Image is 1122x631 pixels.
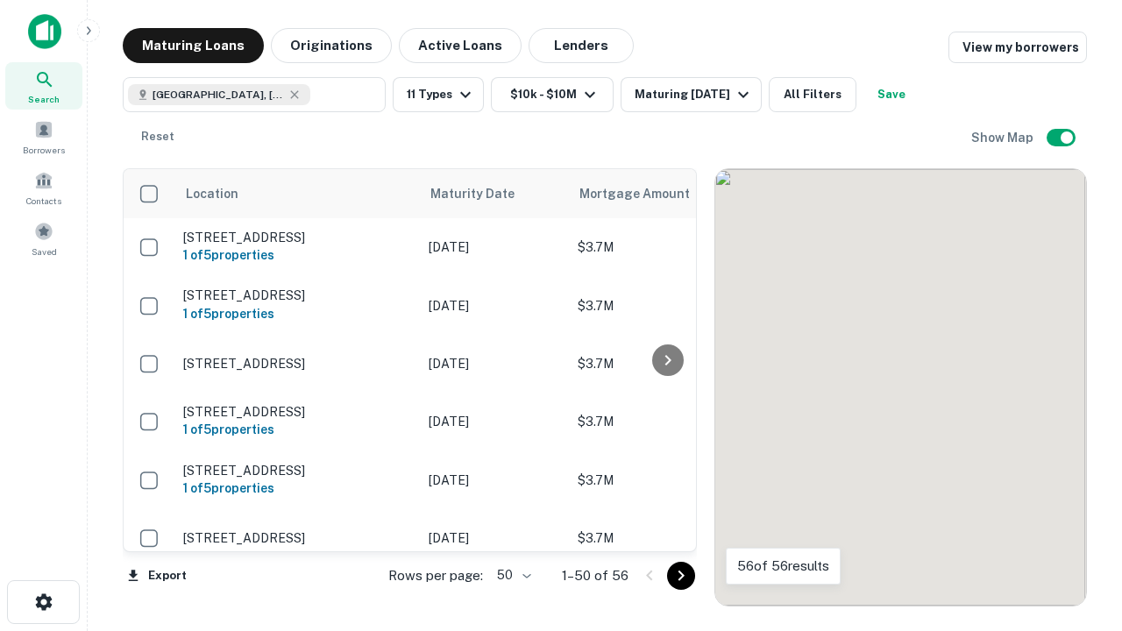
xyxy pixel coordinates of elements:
[183,404,411,420] p: [STREET_ADDRESS]
[28,92,60,106] span: Search
[123,28,264,63] button: Maturing Loans
[429,528,560,548] p: [DATE]
[5,113,82,160] a: Borrowers
[863,77,920,112] button: Save your search to get updates of matches that match your search criteria.
[529,28,634,63] button: Lenders
[183,230,411,245] p: [STREET_ADDRESS]
[32,245,57,259] span: Saved
[621,77,762,112] button: Maturing [DATE]
[430,183,537,204] span: Maturity Date
[153,87,284,103] span: [GEOGRAPHIC_DATA], [GEOGRAPHIC_DATA]
[578,296,753,315] p: $3.7M
[769,77,856,112] button: All Filters
[5,62,82,110] a: Search
[429,471,560,490] p: [DATE]
[123,563,191,589] button: Export
[185,183,238,204] span: Location
[28,14,61,49] img: capitalize-icon.png
[578,354,753,373] p: $3.7M
[491,77,614,112] button: $10k - $10M
[183,479,411,498] h6: 1 of 5 properties
[569,169,762,218] th: Mortgage Amount
[948,32,1087,63] a: View my borrowers
[562,565,628,586] p: 1–50 of 56
[667,562,695,590] button: Go to next page
[429,238,560,257] p: [DATE]
[579,183,713,204] span: Mortgage Amount
[183,463,411,479] p: [STREET_ADDRESS]
[420,169,569,218] th: Maturity Date
[130,119,186,154] button: Reset
[23,143,65,157] span: Borrowers
[5,164,82,211] a: Contacts
[393,77,484,112] button: 11 Types
[183,245,411,265] h6: 1 of 5 properties
[183,530,411,546] p: [STREET_ADDRESS]
[490,563,534,588] div: 50
[715,169,1086,606] div: 0 0
[5,215,82,262] a: Saved
[578,471,753,490] p: $3.7M
[271,28,392,63] button: Originations
[635,84,754,105] div: Maturing [DATE]
[183,420,411,439] h6: 1 of 5 properties
[737,556,829,577] p: 56 of 56 results
[429,354,560,373] p: [DATE]
[399,28,522,63] button: Active Loans
[183,287,411,303] p: [STREET_ADDRESS]
[388,565,483,586] p: Rows per page:
[429,412,560,431] p: [DATE]
[174,169,420,218] th: Location
[183,304,411,323] h6: 1 of 5 properties
[578,238,753,257] p: $3.7M
[578,412,753,431] p: $3.7M
[429,296,560,315] p: [DATE]
[26,194,61,208] span: Contacts
[578,528,753,548] p: $3.7M
[183,356,411,372] p: [STREET_ADDRESS]
[1034,435,1122,519] iframe: Chat Widget
[971,128,1036,147] h6: Show Map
